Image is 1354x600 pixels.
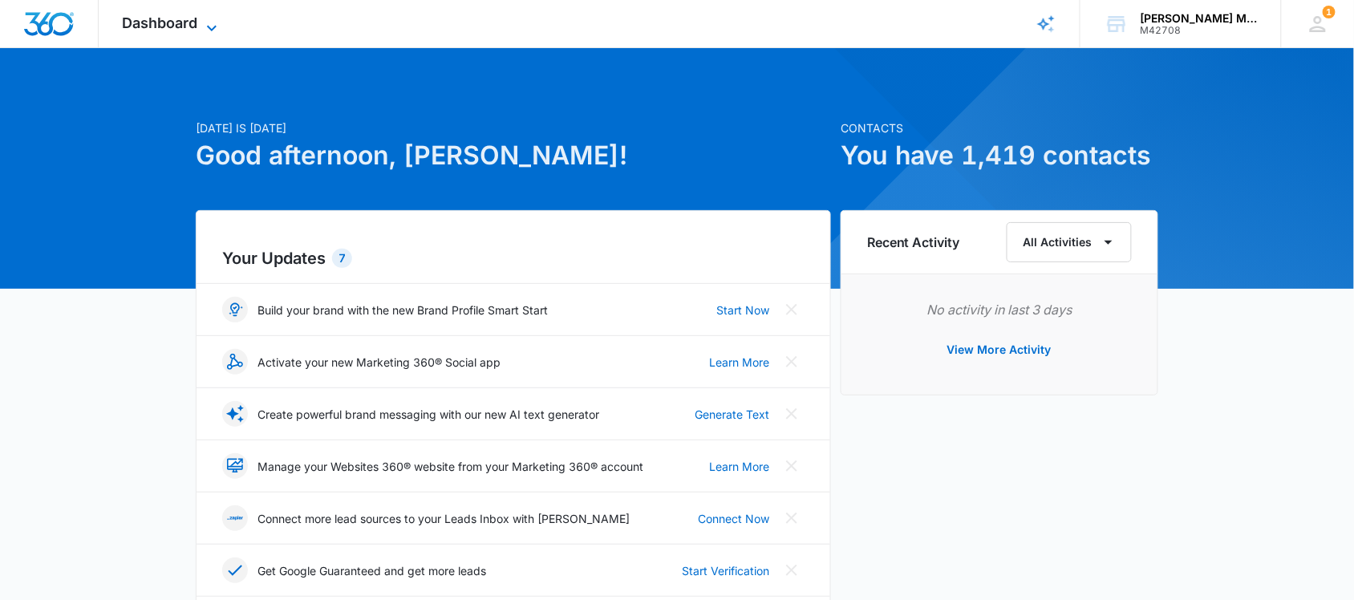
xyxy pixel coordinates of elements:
[257,562,486,579] p: Get Google Guaranteed and get more leads
[1007,222,1132,262] button: All Activities
[1323,6,1336,18] div: notifications count
[257,510,630,527] p: Connect more lead sources to your Leads Inbox with [PERSON_NAME]
[682,562,769,579] a: Start Verification
[123,14,198,31] span: Dashboard
[1323,6,1336,18] span: 1
[196,120,831,136] p: [DATE] is [DATE]
[196,136,831,175] h1: Good afternoon, [PERSON_NAME]!
[779,401,805,427] button: Close
[709,354,769,371] a: Learn More
[931,330,1068,369] button: View More Activity
[1141,12,1258,25] div: account name
[779,297,805,322] button: Close
[716,302,769,318] a: Start Now
[779,349,805,375] button: Close
[222,246,805,270] h2: Your Updates
[332,249,352,268] div: 7
[709,458,769,475] a: Learn More
[257,302,548,318] p: Build your brand with the new Brand Profile Smart Start
[257,406,599,423] p: Create powerful brand messaging with our new AI text generator
[695,406,769,423] a: Generate Text
[779,453,805,479] button: Close
[257,458,643,475] p: Manage your Websites 360® website from your Marketing 360® account
[698,510,769,527] a: Connect Now
[841,136,1158,175] h1: You have 1,419 contacts
[779,505,805,531] button: Close
[257,354,501,371] p: Activate your new Marketing 360® Social app
[841,120,1158,136] p: Contacts
[867,300,1132,319] p: No activity in last 3 days
[1141,25,1258,36] div: account id
[867,233,960,252] h6: Recent Activity
[779,557,805,583] button: Close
